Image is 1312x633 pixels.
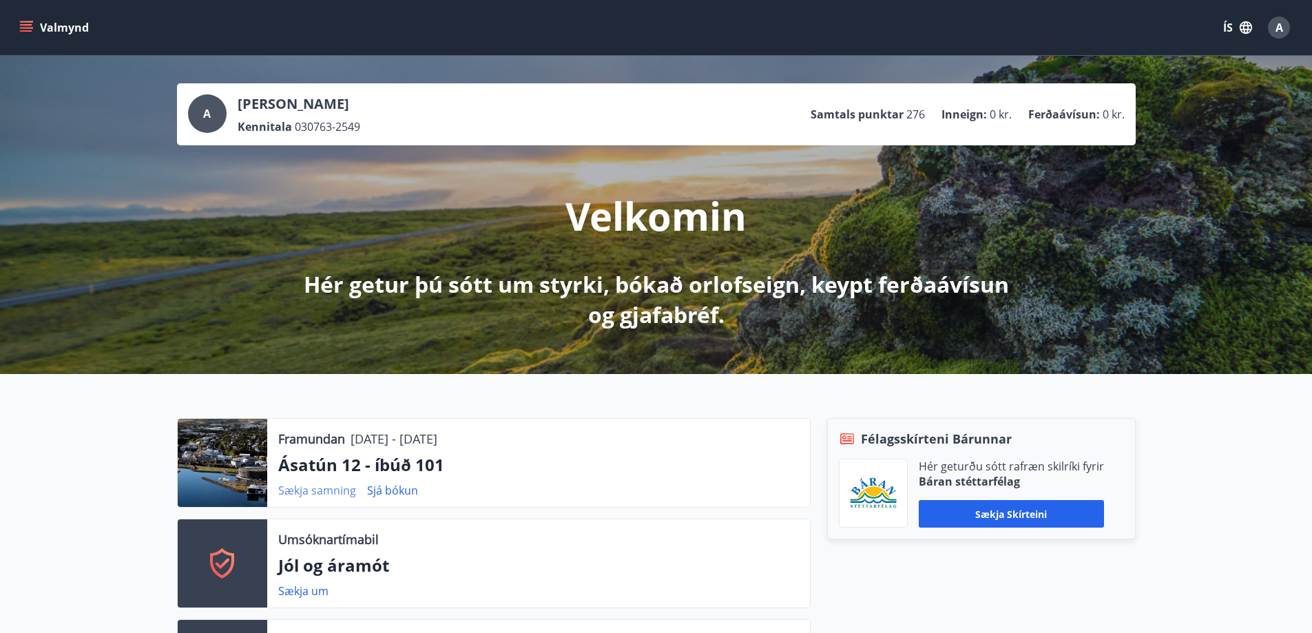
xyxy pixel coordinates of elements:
button: ÍS [1216,15,1260,40]
span: Félagsskírteni Bárunnar [861,430,1012,448]
p: Ásatún 12 - íbúð 101 [278,453,799,477]
button: A [1262,11,1295,44]
a: Sækja samning [278,483,356,498]
span: 0 kr. [1103,107,1125,122]
p: Jól og áramót [278,554,799,577]
p: Samtals punktar [811,107,904,122]
span: A [203,106,211,121]
p: Hér geturðu sótt rafræn skilríki fyrir [919,459,1104,474]
span: 030763-2549 [295,119,360,134]
a: Sjá bókun [367,483,418,498]
p: Umsóknartímabil [278,530,379,548]
span: A [1275,20,1283,35]
span: 276 [906,107,925,122]
p: Velkomin [565,189,747,242]
button: menu [17,15,94,40]
p: Hér getur þú sótt um styrki, bókað orlofseign, keypt ferðaávísun og gjafabréf. [293,269,1020,330]
p: [DATE] - [DATE] [351,430,437,448]
p: Inneign : [941,107,987,122]
span: 0 kr. [990,107,1012,122]
img: Bz2lGXKH3FXEIQKvoQ8VL0Fr0uCiWgfgA3I6fSs8.png [850,477,897,510]
a: Sækja um [278,583,329,599]
p: [PERSON_NAME] [238,94,360,114]
p: Ferðaávísun : [1028,107,1100,122]
p: Kennitala [238,119,292,134]
p: Framundan [278,430,345,448]
p: Báran stéttarfélag [919,474,1104,489]
button: Sækja skírteini [919,500,1104,528]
